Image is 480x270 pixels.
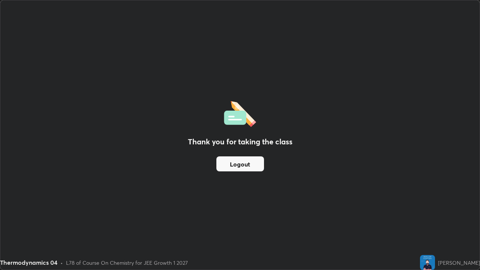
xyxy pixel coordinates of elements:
div: L78 of Course On Chemistry for JEE Growth 1 2027 [66,259,188,267]
img: 5d08488de79a497091e7e6dfb017ba0b.jpg [420,255,435,270]
div: • [60,259,63,267]
img: offlineFeedback.1438e8b3.svg [224,99,256,127]
h2: Thank you for taking the class [188,136,292,147]
div: [PERSON_NAME] [438,259,480,267]
button: Logout [216,156,264,171]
